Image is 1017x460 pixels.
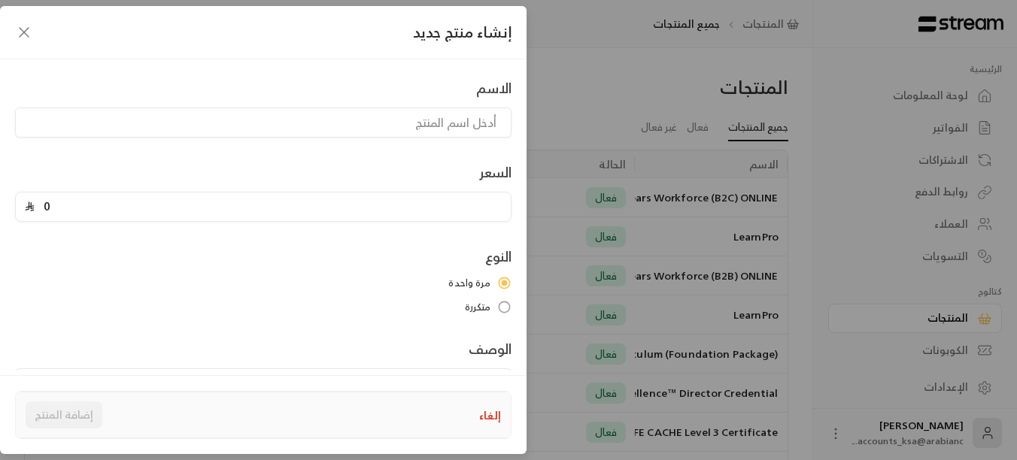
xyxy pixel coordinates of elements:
button: إلغاء [479,407,501,423]
input: أدخل سعر المنتج [35,192,502,221]
label: السعر [479,162,512,183]
span: متكررة [465,300,491,315]
span: إنشاء منتج جديد [413,19,512,45]
label: النوع [485,246,512,267]
label: الاسم [476,77,512,98]
label: الوصف [469,338,512,359]
input: أدخل اسم المنتج [15,107,512,138]
span: مرة واحدة [448,276,490,291]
